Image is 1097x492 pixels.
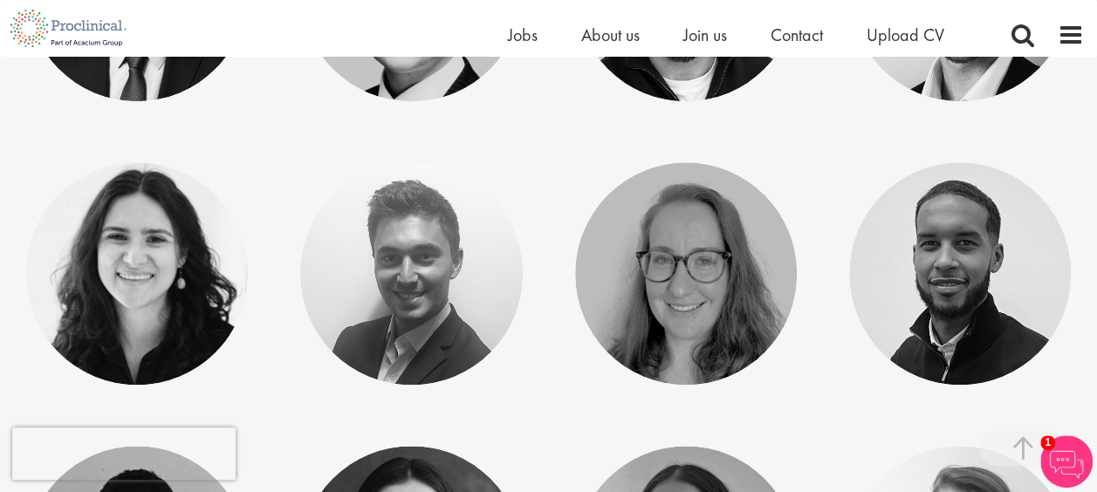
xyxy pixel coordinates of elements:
[867,24,944,46] a: Upload CV
[1040,435,1093,488] img: Chatbot
[1040,435,1055,450] span: 1
[508,24,538,46] a: Jobs
[581,24,640,46] a: About us
[12,427,236,480] iframe: reCAPTCHA
[683,24,727,46] a: Join us
[771,24,823,46] a: Contact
